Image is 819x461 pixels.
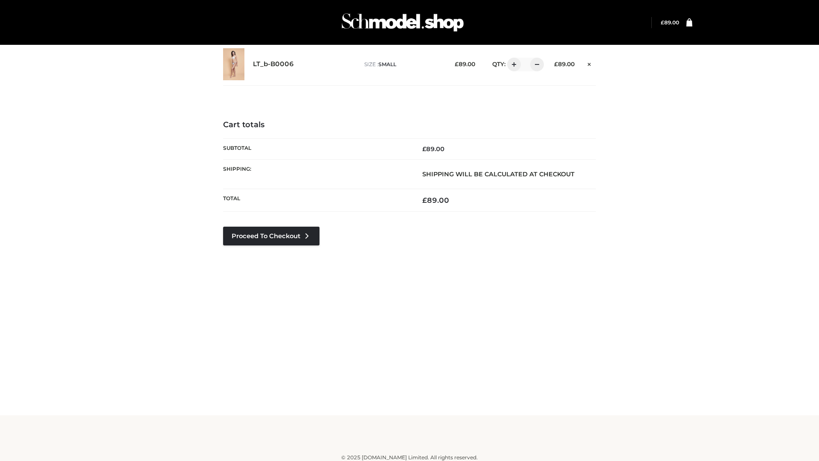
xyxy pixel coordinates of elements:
[339,6,467,39] img: Schmodel Admin 964
[484,58,541,71] div: QTY:
[583,58,596,69] a: Remove this item
[223,138,409,159] th: Subtotal
[661,19,679,26] bdi: 89.00
[364,61,441,68] p: size :
[378,61,396,67] span: SMALL
[661,19,664,26] span: £
[223,227,319,245] a: Proceed to Checkout
[554,61,558,67] span: £
[223,48,244,80] img: LT_b-B0006 - SMALL
[455,61,459,67] span: £
[661,19,679,26] a: £89.00
[422,145,426,153] span: £
[223,159,409,189] th: Shipping:
[422,145,444,153] bdi: 89.00
[422,170,575,178] strong: Shipping will be calculated at checkout
[554,61,575,67] bdi: 89.00
[455,61,475,67] bdi: 89.00
[422,196,427,204] span: £
[253,60,294,68] a: LT_b-B0006
[223,120,596,130] h4: Cart totals
[223,189,409,212] th: Total
[422,196,449,204] bdi: 89.00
